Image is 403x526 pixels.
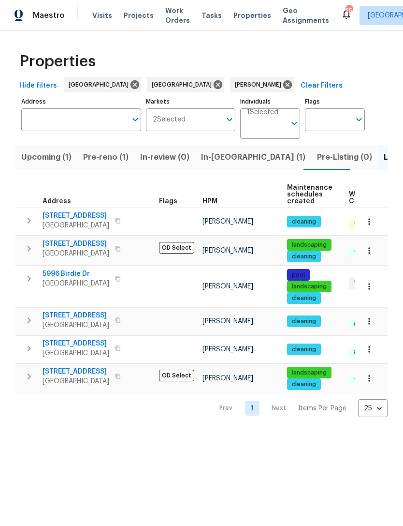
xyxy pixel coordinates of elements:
[350,376,378,385] span: 7 Done
[201,12,222,19] span: Tasks
[202,346,253,353] span: [PERSON_NAME]
[147,77,224,92] div: [GEOGRAPHIC_DATA]
[43,320,109,330] span: [GEOGRAPHIC_DATA]
[240,99,300,105] label: Individuals
[43,339,109,348] span: [STREET_ADDRESS]
[43,269,109,279] span: 5996 Birdie Dr
[288,241,331,249] span: landscaping
[288,317,320,326] span: cleaning
[92,11,112,20] span: Visits
[202,375,253,382] span: [PERSON_NAME]
[298,404,346,413] p: Items Per Page
[283,6,329,25] span: Geo Assignments
[21,99,141,105] label: Address
[159,198,177,205] span: Flags
[21,150,72,164] span: Upcoming (1)
[202,198,217,205] span: HPM
[202,283,253,290] span: [PERSON_NAME]
[43,348,109,358] span: [GEOGRAPHIC_DATA]
[245,401,259,416] a: Goto page 1
[288,218,320,226] span: cleaning
[287,184,332,205] span: Maintenance schedules created
[345,6,352,15] div: 25
[202,247,253,254] span: [PERSON_NAME]
[247,108,278,117] span: 1 Selected
[140,150,189,164] span: In-review (0)
[288,346,320,354] span: cleaning
[19,57,96,66] span: Properties
[152,80,216,90] span: [GEOGRAPHIC_DATA]
[288,117,301,130] button: Open
[129,113,142,126] button: Open
[350,320,378,329] span: 6 Done
[43,249,109,258] span: [GEOGRAPHIC_DATA]
[297,77,346,95] button: Clear Filters
[352,113,366,126] button: Open
[317,150,372,164] span: Pre-Listing (0)
[288,369,331,377] span: landscaping
[124,11,154,20] span: Projects
[305,99,365,105] label: Flags
[43,311,109,320] span: [STREET_ADDRESS]
[43,376,109,386] span: [GEOGRAPHIC_DATA]
[159,242,194,254] span: OD Select
[146,99,236,105] label: Markets
[235,80,285,90] span: [PERSON_NAME]
[350,279,372,287] span: 1 WIP
[201,150,305,164] span: In-[GEOGRAPHIC_DATA] (1)
[350,348,378,357] span: 8 Done
[43,211,109,221] span: [STREET_ADDRESS]
[301,80,343,92] span: Clear Filters
[43,221,109,230] span: [GEOGRAPHIC_DATA]
[350,249,381,257] span: 14 Done
[64,77,141,92] div: [GEOGRAPHIC_DATA]
[202,218,253,225] span: [PERSON_NAME]
[43,198,71,205] span: Address
[83,150,129,164] span: Pre-reno (1)
[230,77,294,92] div: [PERSON_NAME]
[288,253,320,261] span: cleaning
[202,318,253,325] span: [PERSON_NAME]
[288,271,309,279] span: pool
[43,279,109,288] span: [GEOGRAPHIC_DATA]
[15,77,61,95] button: Hide filters
[43,367,109,376] span: [STREET_ADDRESS]
[165,6,190,25] span: Work Orders
[69,80,132,90] span: [GEOGRAPHIC_DATA]
[358,396,388,421] div: 25
[159,370,194,381] span: OD Select
[19,80,57,92] span: Hide filters
[33,11,65,20] span: Maestro
[288,380,320,389] span: cleaning
[43,239,109,249] span: [STREET_ADDRESS]
[288,294,320,302] span: cleaning
[223,113,236,126] button: Open
[350,221,371,229] span: 1 QC
[288,283,331,291] span: landscaping
[153,116,186,124] span: 2 Selected
[210,399,388,417] nav: Pagination Navigation
[233,11,271,20] span: Properties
